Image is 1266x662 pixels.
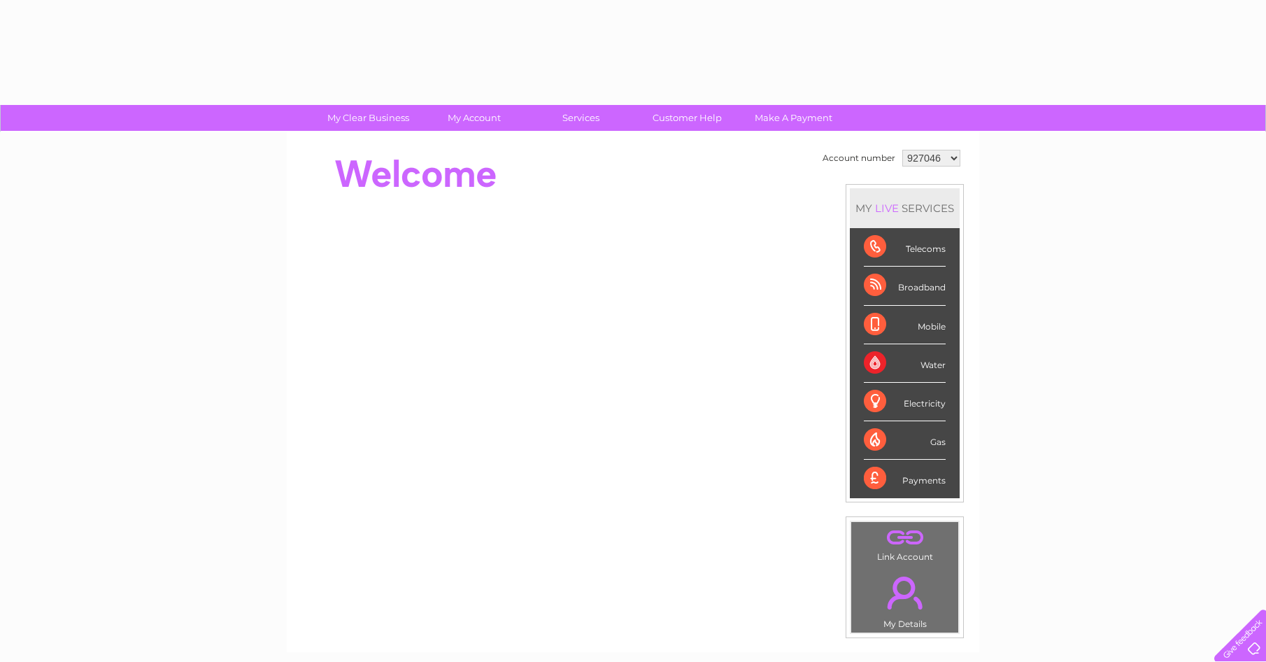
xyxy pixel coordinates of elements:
div: MY SERVICES [850,188,960,228]
a: Make A Payment [736,105,851,131]
td: Account number [819,146,899,170]
a: . [855,568,955,617]
div: Broadband [864,267,946,305]
div: LIVE [872,202,902,215]
div: Electricity [864,383,946,421]
td: Link Account [851,521,959,565]
a: My Account [417,105,532,131]
div: Payments [864,460,946,498]
a: Services [523,105,639,131]
div: Water [864,344,946,383]
div: Telecoms [864,228,946,267]
a: Customer Help [630,105,745,131]
div: Gas [864,421,946,460]
a: My Clear Business [311,105,426,131]
td: My Details [851,565,959,633]
a: . [855,526,955,550]
div: Mobile [864,306,946,344]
